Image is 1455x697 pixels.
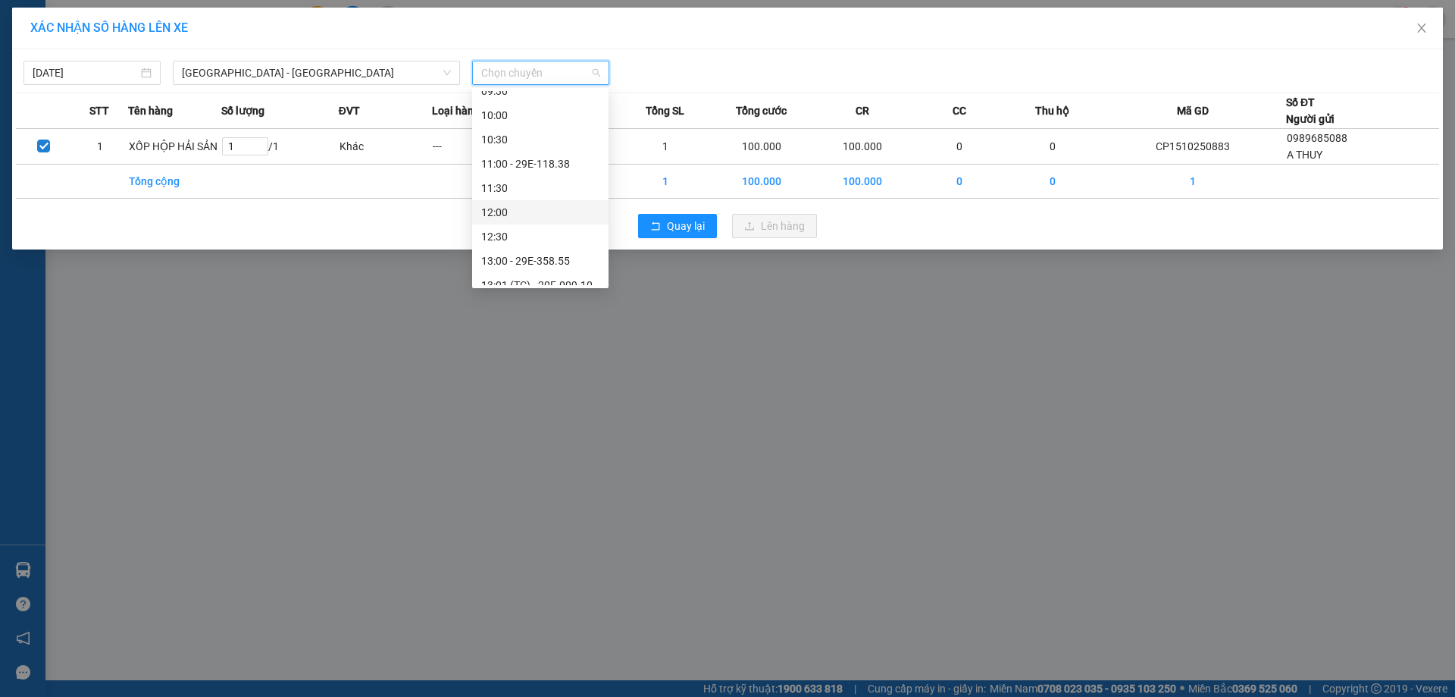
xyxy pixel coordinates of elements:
li: 271 - [PERSON_NAME] - [GEOGRAPHIC_DATA] - [GEOGRAPHIC_DATA] [142,37,634,56]
div: 10:00 [481,107,599,124]
div: 09:30 [481,83,599,99]
span: close [1416,22,1428,34]
span: Thu hộ [1035,102,1069,119]
span: CC [953,102,966,119]
span: Tên hàng [128,102,173,119]
span: Chọn chuyến [481,61,600,84]
td: / 1 [221,129,339,165]
span: Số lượng [221,102,264,119]
td: 0 [913,165,1006,199]
td: Khác [339,129,432,165]
span: rollback [650,221,661,233]
span: Tổng cước [736,102,787,119]
div: 12:00 [481,204,599,221]
span: XÁC NHẬN SỐ HÀNG LÊN XE [30,20,188,35]
div: 11:30 [481,180,599,196]
td: 1 [618,165,712,199]
span: Quảng Ninh - Hà Nội [182,61,451,84]
input: 15/10/2025 [33,64,138,81]
div: 11:00 - 29E-118.38 [481,155,599,172]
td: 0 [1006,129,1100,165]
div: 13:00 - 29E-358.55 [481,253,599,269]
div: 12:30 [481,228,599,245]
span: A THUY [1287,149,1322,161]
span: down [443,68,452,77]
button: Close [1400,8,1443,50]
td: 100.000 [812,165,913,199]
span: Quay lại [667,218,705,234]
td: XỐP HỘP HẢI SẢN [128,129,221,165]
span: Tổng SL [646,102,684,119]
span: 0989685088 [1287,132,1347,144]
td: 1 [1100,165,1286,199]
span: ĐVT [339,102,360,119]
img: logo.jpg [19,19,133,95]
td: 100.000 [812,129,913,165]
div: 10:30 [481,131,599,148]
td: Tổng cộng [128,165,221,199]
td: 0 [1006,165,1100,199]
span: STT [89,102,109,119]
td: 100.000 [712,129,812,165]
td: 1 [618,129,712,165]
button: rollbackQuay lại [638,214,717,238]
td: 0 [913,129,1006,165]
button: uploadLên hàng [732,214,817,238]
b: GỬI : VP [PERSON_NAME] [19,103,264,128]
td: CP1510250883 [1100,129,1286,165]
span: Loại hàng [432,102,480,119]
span: Mã GD [1177,102,1209,119]
div: Số ĐT Người gửi [1286,94,1335,127]
span: CR [856,102,869,119]
td: 1 [72,129,128,165]
div: 13:01 (TC) - 20F-009.10 [481,277,599,294]
td: --- [432,129,525,165]
td: 100.000 [712,165,812,199]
